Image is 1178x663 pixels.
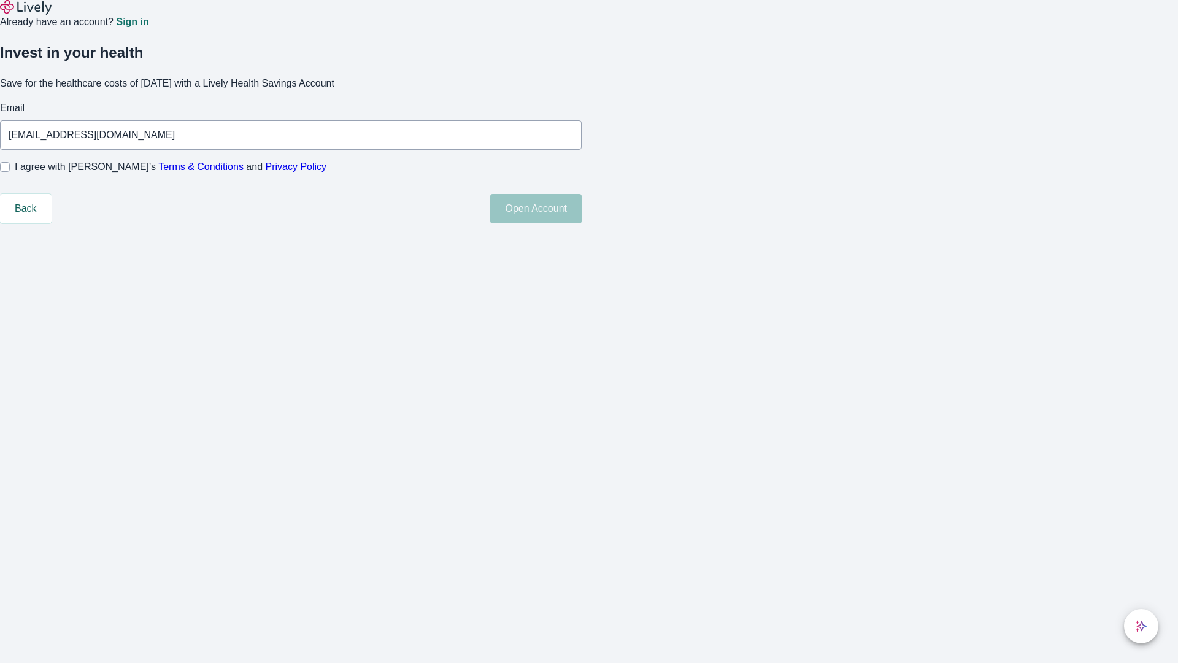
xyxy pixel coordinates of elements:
a: Privacy Policy [266,161,327,172]
span: I agree with [PERSON_NAME]’s and [15,160,326,174]
a: Terms & Conditions [158,161,244,172]
a: Sign in [116,17,148,27]
svg: Lively AI Assistant [1135,620,1147,632]
button: chat [1124,609,1158,643]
